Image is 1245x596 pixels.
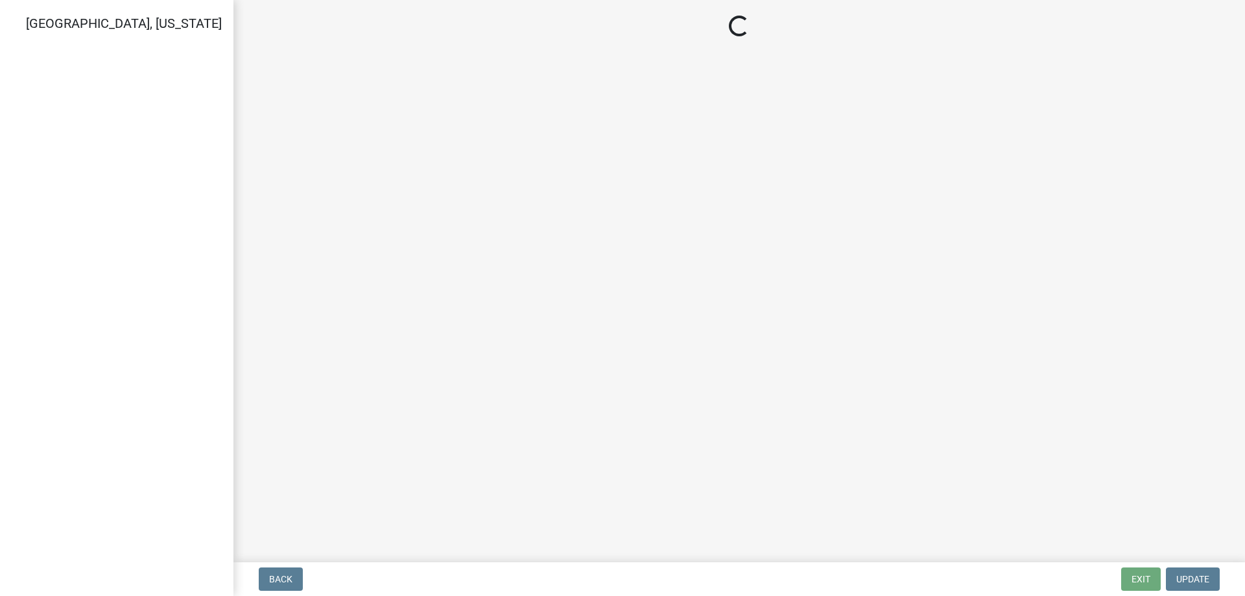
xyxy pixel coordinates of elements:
[1121,567,1161,591] button: Exit
[1166,567,1220,591] button: Update
[269,574,292,584] span: Back
[26,16,222,31] span: [GEOGRAPHIC_DATA], [US_STATE]
[1176,574,1209,584] span: Update
[259,567,303,591] button: Back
